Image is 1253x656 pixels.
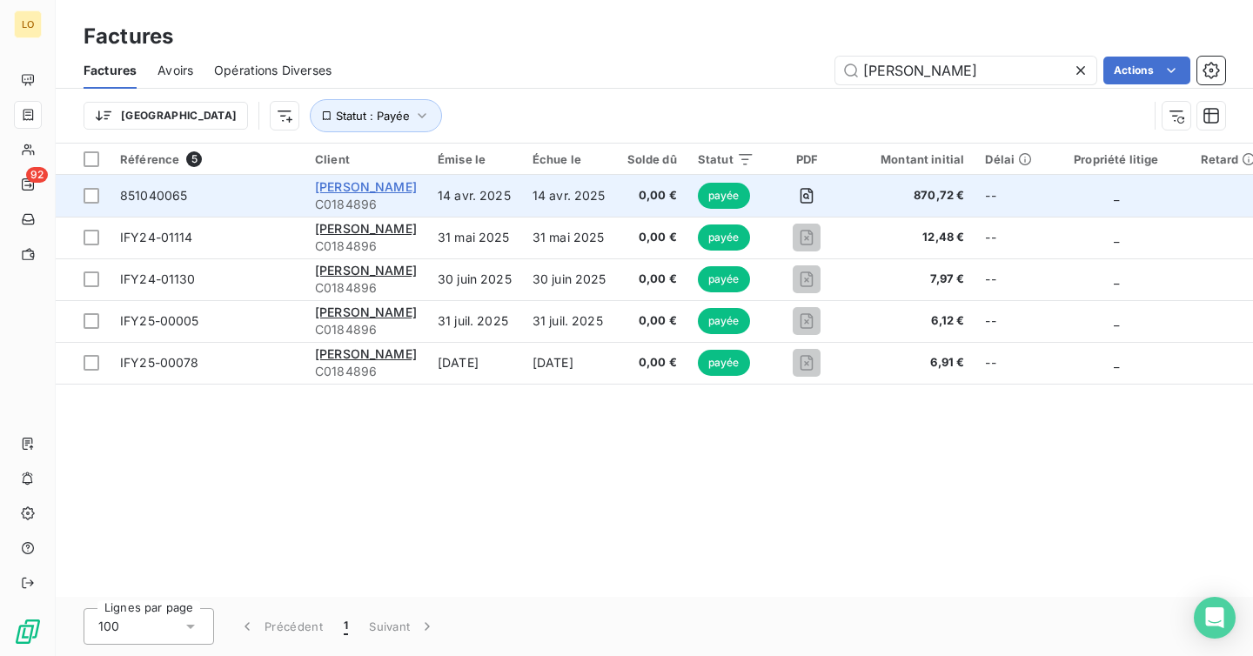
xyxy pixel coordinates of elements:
[157,62,193,79] span: Avoirs
[84,62,137,79] span: Factures
[315,346,417,361] span: [PERSON_NAME]
[14,618,42,646] img: Logo LeanPay
[522,175,617,217] td: 14 avr. 2025
[315,305,417,319] span: [PERSON_NAME]
[315,179,417,194] span: [PERSON_NAME]
[315,152,417,166] div: Client
[427,300,522,342] td: 31 juil. 2025
[214,62,332,79] span: Opérations Diverses
[975,175,1042,217] td: --
[627,312,677,330] span: 0,00 €
[975,300,1042,342] td: --
[438,152,512,166] div: Émise le
[14,10,42,38] div: LO
[333,608,358,645] button: 1
[698,183,750,209] span: payée
[860,152,964,166] div: Montant initial
[627,354,677,372] span: 0,00 €
[1114,313,1119,328] span: _
[315,221,417,236] span: [PERSON_NAME]
[84,21,173,52] h3: Factures
[84,102,248,130] button: [GEOGRAPHIC_DATA]
[522,342,617,384] td: [DATE]
[698,350,750,376] span: payée
[985,152,1032,166] div: Délai
[336,109,410,123] span: Statut : Payée
[120,355,199,370] span: IFY25-00078
[860,187,964,204] span: 870,72 €
[1114,355,1119,370] span: _
[860,312,964,330] span: 6,12 €
[1114,188,1119,203] span: _
[315,238,417,255] span: C0184896
[522,258,617,300] td: 30 juin 2025
[1114,271,1119,286] span: _
[698,224,750,251] span: payée
[186,151,202,167] span: 5
[860,271,964,288] span: 7,97 €
[427,175,522,217] td: 14 avr. 2025
[427,342,522,384] td: [DATE]
[698,266,750,292] span: payée
[344,618,348,635] span: 1
[120,152,179,166] span: Référence
[627,229,677,246] span: 0,00 €
[315,196,417,213] span: C0184896
[860,354,964,372] span: 6,91 €
[1053,152,1179,166] div: Propriété litige
[26,167,48,183] span: 92
[1114,230,1119,244] span: _
[1103,57,1190,84] button: Actions
[120,313,199,328] span: IFY25-00005
[315,363,417,380] span: C0184896
[315,321,417,338] span: C0184896
[775,152,839,166] div: PDF
[120,271,196,286] span: IFY24-01130
[975,217,1042,258] td: --
[522,300,617,342] td: 31 juil. 2025
[860,229,964,246] span: 12,48 €
[975,342,1042,384] td: --
[120,230,193,244] span: IFY24-01114
[975,258,1042,300] td: --
[627,271,677,288] span: 0,00 €
[698,152,754,166] div: Statut
[310,99,442,132] button: Statut : Payée
[427,258,522,300] td: 30 juin 2025
[315,279,417,297] span: C0184896
[698,308,750,334] span: payée
[533,152,606,166] div: Échue le
[315,263,417,278] span: [PERSON_NAME]
[835,57,1096,84] input: Rechercher
[627,152,677,166] div: Solde dû
[427,217,522,258] td: 31 mai 2025
[358,608,446,645] button: Suivant
[1194,597,1236,639] div: Open Intercom Messenger
[228,608,333,645] button: Précédent
[98,618,119,635] span: 100
[120,188,187,203] span: 851040065
[627,187,677,204] span: 0,00 €
[522,217,617,258] td: 31 mai 2025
